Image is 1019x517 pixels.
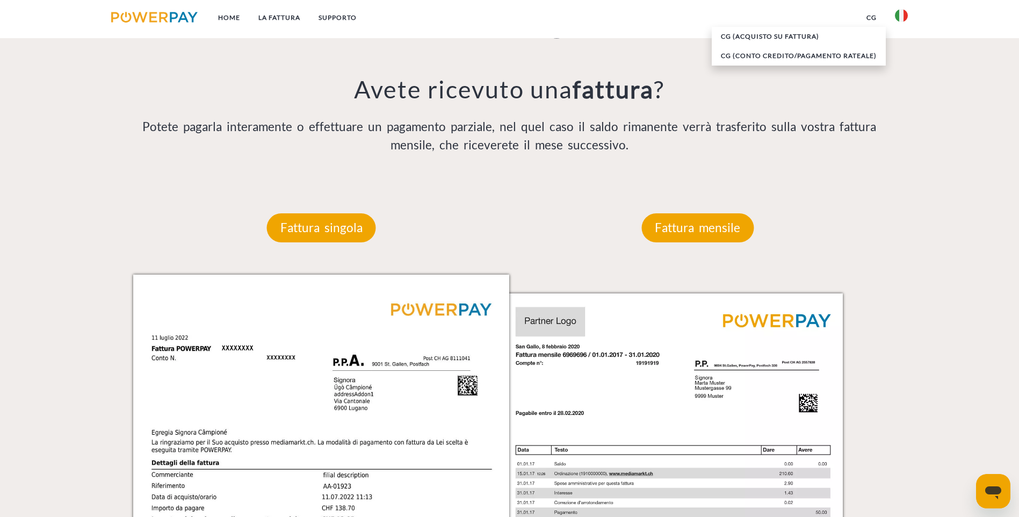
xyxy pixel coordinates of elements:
a: Home [209,8,249,27]
b: fattura [573,75,654,104]
p: Fattura mensile [641,213,754,242]
img: logo-powerpay.svg [111,12,198,23]
img: it [895,9,908,22]
p: Potete pagarla interamente o effettuare un pagamento parziale, nel quel caso il saldo rimanente v... [133,118,886,154]
h3: Avete ricevuto una ? [133,74,886,104]
a: CG [857,8,886,27]
a: CG (Conto Credito/Pagamento rateale) [712,46,886,66]
a: Supporto [309,8,366,27]
iframe: Pulsante per aprire la finestra di messaggistica [976,474,1010,508]
a: LA FATTURA [249,8,309,27]
a: CG (Acquisto su fattura) [712,27,886,46]
p: Fattura singola [267,213,376,242]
